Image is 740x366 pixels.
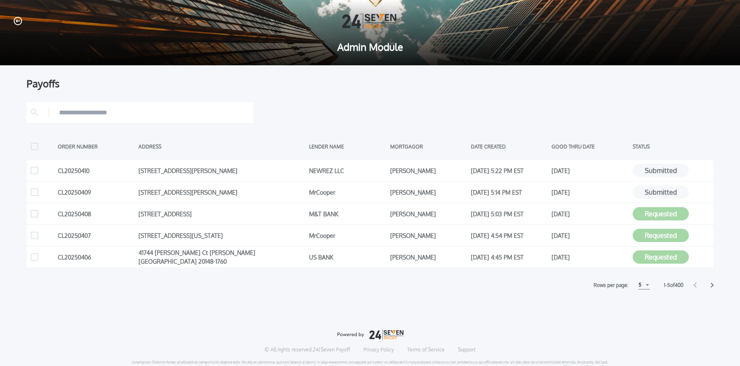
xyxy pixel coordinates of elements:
div: [DATE] 5:03 PM EST [471,208,547,220]
div: CL20250410 [58,164,134,177]
div: [DATE] [552,208,628,220]
label: 1 - 5 of 400 [664,281,683,289]
a: Support [458,346,475,353]
div: STATUS [633,140,709,153]
div: LENDER NAME [309,140,386,153]
div: [DATE] [552,229,628,242]
div: [DATE] [552,186,628,198]
div: [PERSON_NAME] [390,229,467,242]
div: [STREET_ADDRESS] [139,208,305,220]
div: CL20250409 [58,186,134,198]
img: logo [337,330,403,340]
div: [STREET_ADDRESS][PERSON_NAME] [139,164,305,177]
div: [PERSON_NAME] [390,186,467,198]
p: © All rights reserved. 24|Seven Payoff [265,346,350,353]
div: [STREET_ADDRESS][PERSON_NAME] [139,186,305,198]
span: Admin Module [13,42,727,52]
div: MORTGAGOR [390,140,467,153]
div: [DATE] [552,251,628,263]
div: CL20250406 [58,251,134,263]
div: CL20250407 [58,229,134,242]
div: Payoffs [27,79,713,89]
div: 41744 [PERSON_NAME] Ct [PERSON_NAME] [GEOGRAPHIC_DATA] 20148-1760 [139,251,305,263]
label: Rows per page: [594,281,629,289]
div: M&T BANK [309,208,386,220]
button: Requested [633,229,689,242]
div: [DATE] 4:45 PM EST [471,251,547,263]
div: MrCooper [309,186,386,198]
div: [DATE] [552,164,628,177]
div: [PERSON_NAME] [390,208,467,220]
button: 5 [639,281,650,289]
button: Requested [633,207,689,220]
button: Submitted [633,164,689,177]
div: 5 [639,280,641,290]
div: ADDRESS [139,140,305,153]
div: GOOD THRU DATE [552,140,628,153]
div: NEWREZ LLC [309,164,386,177]
button: Requested [633,250,689,264]
div: [PERSON_NAME] [390,164,467,177]
a: Privacy Policy [364,346,394,353]
img: Logo [342,13,398,29]
div: [DATE] 5:14 PM EST [471,186,547,198]
div: CL20250408 [58,208,134,220]
div: [DATE] 5:22 PM EST [471,164,547,177]
div: [STREET_ADDRESS][US_STATE] [139,229,305,242]
div: MrCooper [309,229,386,242]
a: Terms of Service [407,346,445,353]
div: ORDER NUMBER [58,140,134,153]
button: Submitted [633,185,689,199]
div: US BANK [309,251,386,263]
div: [PERSON_NAME] [390,251,467,263]
div: [DATE] 4:54 PM EST [471,229,547,242]
div: DATE CREATED [471,140,547,153]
